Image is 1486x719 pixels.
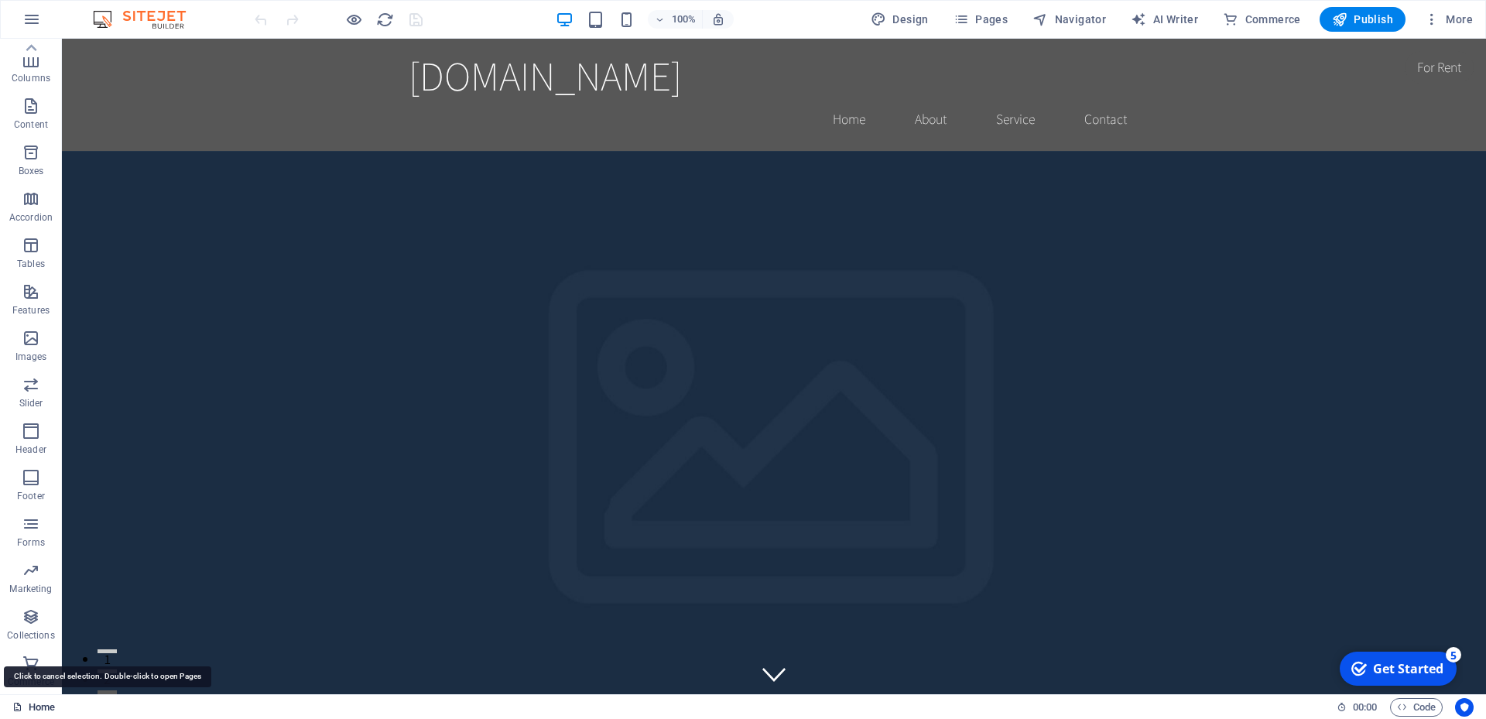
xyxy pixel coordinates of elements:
div: Design (Ctrl+Alt+Y) [865,7,935,32]
button: Code [1390,698,1443,717]
button: Design [865,7,935,32]
span: Pages [954,12,1008,27]
button: Publish [1320,7,1406,32]
p: Accordion [9,211,53,224]
button: Usercentrics [1455,698,1474,717]
button: More [1418,7,1479,32]
p: Marketing [9,583,52,595]
p: Tables [17,258,45,270]
button: Commerce [1217,7,1307,32]
div: Get Started 5 items remaining, 0% complete [9,6,125,40]
p: Forms [17,536,45,549]
p: Collections [7,629,54,642]
p: Content [14,118,48,131]
span: Commerce [1223,12,1301,27]
button: 2 [36,631,55,635]
span: Design [871,12,929,27]
div: For Rent [1343,12,1412,45]
button: 100% [648,10,703,29]
span: AI Writer [1131,12,1198,27]
button: Click here to leave preview mode and continue editing [344,10,363,29]
p: Features [12,304,50,317]
button: Navigator [1026,7,1112,32]
span: Publish [1332,12,1393,27]
p: Boxes [19,165,44,177]
button: reload [375,10,394,29]
p: Columns [12,72,50,84]
button: 3 [36,652,55,656]
span: More [1424,12,1473,27]
h6: 100% [671,10,696,29]
p: Footer [17,490,45,502]
button: AI Writer [1125,7,1204,32]
h6: Session time [1337,698,1378,717]
a: Home [12,698,55,717]
button: 1 [36,611,55,615]
span: Navigator [1032,12,1106,27]
i: On resize automatically adjust zoom level to fit chosen device. [711,12,725,26]
i: Reload page [376,11,394,29]
div: Get Started [42,15,112,32]
img: Editor Logo [89,10,205,29]
div: 5 [115,2,130,17]
span: Code [1397,698,1436,717]
p: Commerce [8,676,54,688]
span: : [1364,701,1366,713]
p: Slider [19,397,43,409]
p: Images [15,351,47,363]
p: Header [15,443,46,456]
button: Pages [947,7,1014,32]
span: 00 00 [1353,698,1377,717]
